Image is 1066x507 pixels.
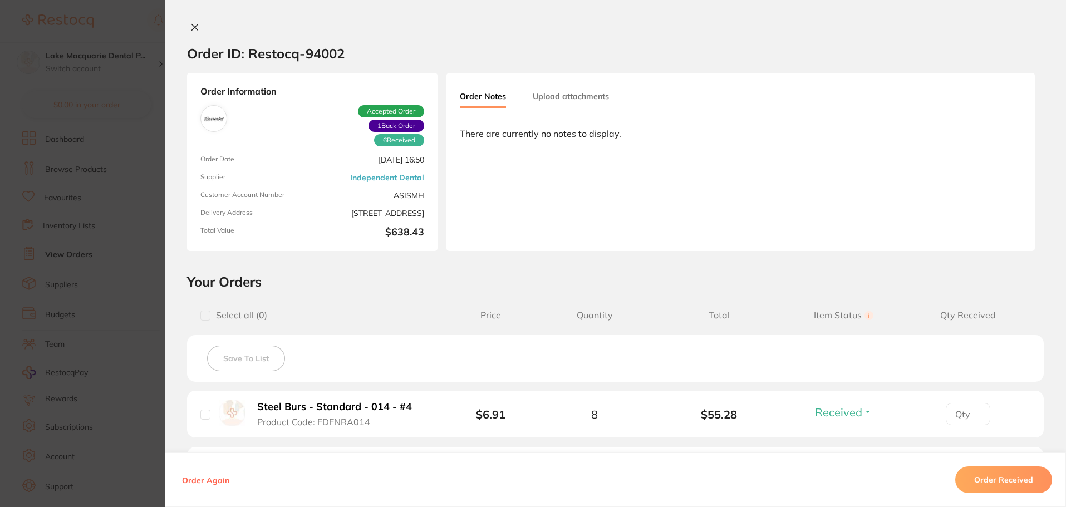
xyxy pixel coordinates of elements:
h2: Order ID: Restocq- 94002 [187,45,345,62]
span: Received [374,134,424,146]
span: Accepted Order [358,105,424,117]
button: Received [812,405,876,419]
span: [STREET_ADDRESS] [317,209,424,218]
span: Order Date [200,155,308,164]
span: Received [815,405,862,419]
span: ASISMH [317,191,424,200]
span: Quantity [532,310,657,321]
h2: Your Orders [187,273,1044,290]
span: Product Code: EDENRA014 [257,417,370,427]
button: Order Again [179,475,233,485]
span: Qty Received [906,310,1030,321]
strong: Order Information [200,86,424,96]
span: Price [449,310,532,321]
span: Total [657,310,782,321]
span: Back orders [369,120,424,132]
button: Order Notes [460,86,506,108]
img: Steel Burs - Standard - 014 - #4 [219,400,245,426]
button: Save To List [207,346,285,371]
span: Select all ( 0 ) [210,310,267,321]
button: Steel Burs - Standard - 014 - #4 Product Code: EDENRA014 [254,401,424,428]
b: Steel Burs - Standard - 014 - #4 [257,401,412,413]
div: There are currently no notes to display. [460,129,1021,139]
span: Supplier [200,173,308,182]
input: Qty [946,403,990,425]
a: Independent Dental [350,173,424,182]
b: $638.43 [317,227,424,238]
button: Order Received [955,466,1052,493]
span: Item Status [782,310,906,321]
button: Upload attachments [533,86,609,106]
img: Independent Dental [203,108,224,129]
span: Customer Account Number [200,191,308,200]
span: Total Value [200,227,308,238]
b: $55.28 [657,408,782,421]
span: 8 [591,408,598,421]
span: Delivery Address [200,209,308,218]
span: [DATE] 16:50 [317,155,424,164]
b: $6.91 [476,407,505,421]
